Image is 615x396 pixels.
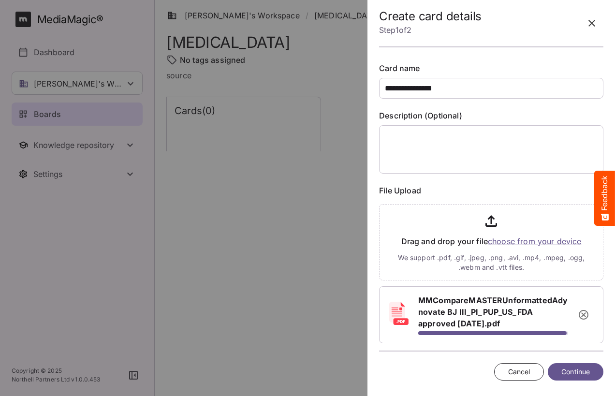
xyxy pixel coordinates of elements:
[508,366,530,378] span: Cancel
[379,63,603,74] label: Card name
[594,171,615,226] button: Feedback
[379,185,603,196] label: File Upload
[494,363,544,381] button: Cancel
[561,366,590,378] span: Continue
[379,23,482,37] p: Step 1 of 2
[548,363,603,381] button: Continue
[418,295,568,328] b: MMCompareMASTERUnformattedAdynovate BJ III_PI_PUP_US_FDA approved [DATE].pdf
[387,302,410,325] img: pdf.svg
[379,110,603,121] label: Description (Optional)
[379,10,482,24] h2: Create card details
